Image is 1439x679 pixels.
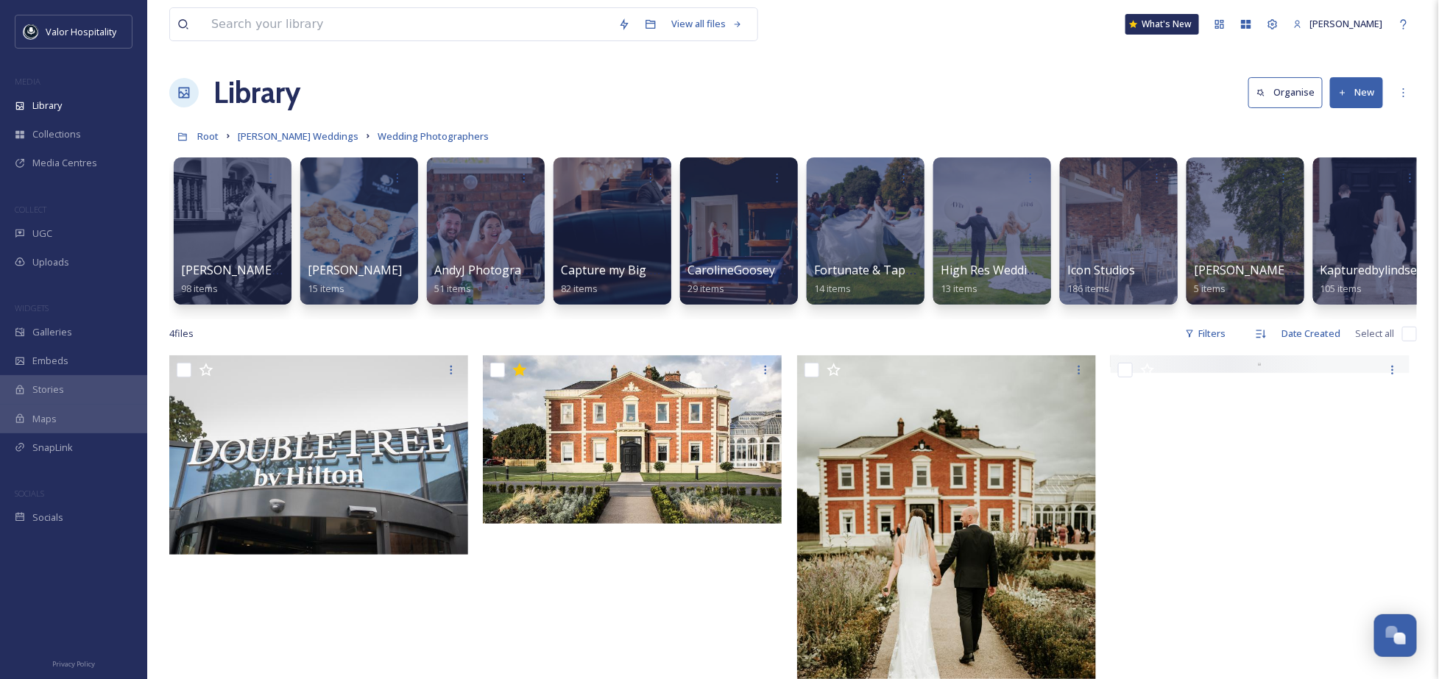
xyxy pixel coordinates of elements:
[1194,262,1365,278] span: [PERSON_NAME] Photography
[1194,263,1365,295] a: [PERSON_NAME] Photography5 items
[434,263,542,295] a: AndyJ Photography51 items
[1320,263,1424,295] a: Kapturedbylindsey105 items
[238,129,358,143] span: [PERSON_NAME] Weddings
[32,383,64,397] span: Stories
[1310,17,1383,30] span: [PERSON_NAME]
[1274,319,1348,348] div: Date Created
[941,262,1139,278] span: High Res Wedding Brochure images
[15,204,46,215] span: COLLECT
[1356,327,1395,341] span: Select all
[1330,77,1383,107] button: New
[32,511,63,525] span: Socials
[941,263,1139,295] a: High Res Wedding Brochure images13 items
[32,156,97,170] span: Media Centres
[24,24,38,39] img: images
[1248,77,1323,107] button: Organise
[1286,10,1390,38] a: [PERSON_NAME]
[169,355,468,555] img: Mr&MrsJohnston-276.jpg
[434,262,542,278] span: AndyJ Photography
[1248,77,1330,107] a: Organise
[52,659,95,669] span: Privacy Policy
[308,263,402,295] a: [PERSON_NAME]15 items
[664,10,750,38] a: View all files
[32,127,81,141] span: Collections
[52,654,95,672] a: Privacy Policy
[687,282,724,295] span: 29 items
[1067,262,1135,278] span: Icon Studios
[308,282,344,295] span: 15 items
[204,8,611,40] input: Search your library
[15,302,49,313] span: WIDGETS
[434,282,471,295] span: 51 items
[941,282,977,295] span: 13 items
[46,25,116,38] span: Valor Hospitality
[378,127,489,145] a: Wedding Photographers
[1178,319,1233,348] div: Filters
[32,441,73,455] span: SnapLink
[308,262,402,278] span: [PERSON_NAME]
[32,354,68,368] span: Embeds
[814,263,928,295] a: Fortunate & Tapuwa14 items
[197,129,219,143] span: Root
[238,127,358,145] a: [PERSON_NAME] Weddings
[561,263,671,295] a: Capture my Big Day82 items
[32,227,52,241] span: UGC
[1067,263,1135,295] a: Icon Studios186 items
[181,262,327,278] span: [PERSON_NAME] & Callum
[1067,282,1109,295] span: 186 items
[1320,282,1362,295] span: 105 items
[32,99,62,113] span: Library
[32,255,69,269] span: Uploads
[814,262,928,278] span: Fortunate & Tapuwa
[169,327,194,341] span: 4 file s
[814,282,851,295] span: 14 items
[483,355,782,524] img: DT Chester teams background.jpg
[15,76,40,87] span: MEDIA
[561,282,598,295] span: 82 items
[1125,14,1199,35] a: What's New
[1374,614,1417,657] button: Open Chat
[181,282,218,295] span: 98 items
[32,412,57,426] span: Maps
[213,71,300,115] a: Library
[687,262,849,278] span: CarolineGooseyphotography
[181,263,327,295] a: [PERSON_NAME] & Callum98 items
[197,127,219,145] a: Root
[1194,282,1226,295] span: 5 items
[15,488,44,499] span: SOCIALS
[687,263,849,295] a: CarolineGooseyphotography29 items
[561,262,671,278] span: Capture my Big Day
[32,325,72,339] span: Galleries
[1320,262,1424,278] span: Kapturedbylindsey
[378,129,489,143] span: Wedding Photographers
